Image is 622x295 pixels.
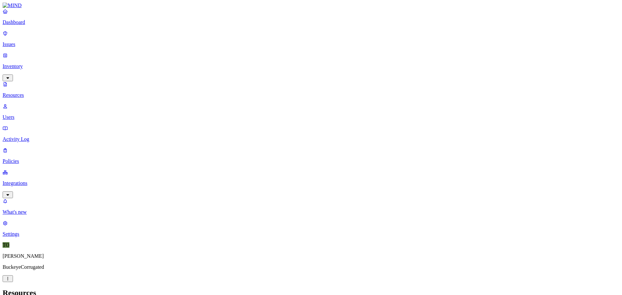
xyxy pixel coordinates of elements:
a: Dashboard [3,8,619,25]
p: Inventory [3,63,619,69]
a: Issues [3,30,619,47]
p: Dashboard [3,19,619,25]
a: Integrations [3,169,619,197]
p: BuckeyeCorrugated [3,264,619,270]
a: MIND [3,3,619,8]
p: Users [3,114,619,120]
p: Resources [3,92,619,98]
a: Settings [3,220,619,237]
p: Integrations [3,180,619,186]
p: Policies [3,158,619,164]
p: What's new [3,209,619,215]
p: [PERSON_NAME] [3,253,619,259]
a: Activity Log [3,125,619,142]
a: What's new [3,198,619,215]
p: Activity Log [3,136,619,142]
a: Policies [3,147,619,164]
a: Inventory [3,52,619,80]
span: TO [3,242,9,248]
img: MIND [3,3,22,8]
p: Settings [3,231,619,237]
a: Resources [3,81,619,98]
a: Users [3,103,619,120]
p: Issues [3,41,619,47]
